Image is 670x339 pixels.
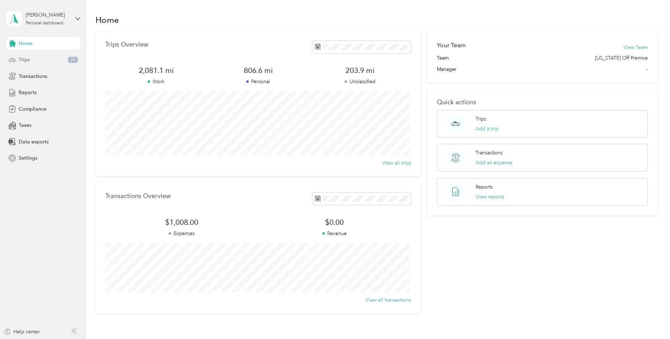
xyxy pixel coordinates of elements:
[258,217,411,227] span: $0.00
[476,193,504,201] button: View reports
[19,89,37,96] span: Reports
[366,296,411,304] button: View all transactions
[19,56,30,63] span: Trips
[68,57,78,63] span: 24
[26,11,70,19] div: [PERSON_NAME]
[476,183,493,191] p: Reports
[437,54,449,62] span: Team
[105,192,170,200] p: Transactions Overview
[105,78,207,85] p: Work
[437,99,648,106] p: Quick actions
[309,66,411,75] span: 203.9 mi
[437,41,466,50] h2: Your Team
[26,21,63,25] div: Personal dashboard
[105,230,258,237] p: Expenses
[207,78,309,85] p: Personal
[595,54,648,62] span: [US_STATE] Off Premise
[309,78,411,85] p: Unclassified
[95,16,119,24] h1: Home
[19,154,37,162] span: Settings
[624,44,648,51] button: View Team
[105,41,148,48] p: Trips Overview
[19,73,47,80] span: Transactions
[476,159,513,166] button: Add an expense
[105,217,258,227] span: $1,008.00
[105,66,207,75] span: 2,081.1 mi
[646,66,648,73] span: -
[631,300,670,339] iframe: Everlance-gr Chat Button Frame
[382,159,411,167] button: View all trips
[4,328,40,335] button: Help center
[19,40,32,47] span: Home
[19,105,46,113] span: Compliance
[476,125,498,132] button: Add a trip
[437,66,457,73] span: Manager
[476,149,503,156] p: Transactions
[207,66,309,75] span: 806.6 mi
[476,115,486,123] p: Trips
[19,138,49,146] span: Data exports
[258,230,411,237] p: Revenue
[19,122,31,129] span: Taxes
